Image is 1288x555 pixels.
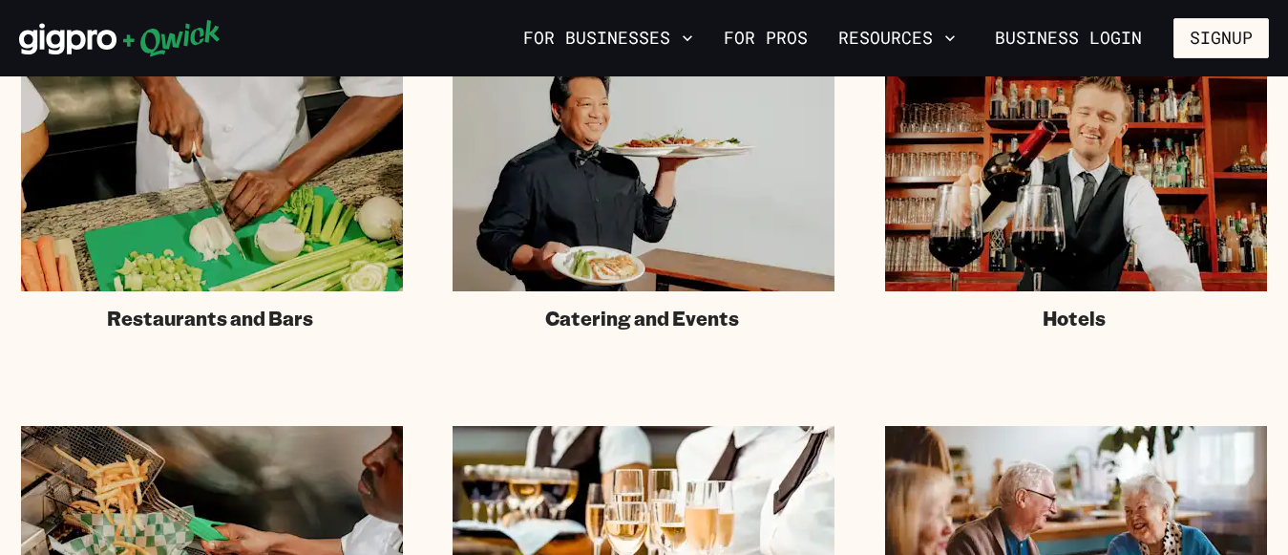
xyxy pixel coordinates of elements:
img: Catering staff carrying dishes. [453,76,834,291]
span: Catering and Events [545,307,739,331]
a: Business Login [979,18,1158,58]
span: Hotels [1043,307,1106,331]
a: Restaurants and Bars [21,76,403,331]
button: For Businesses [516,22,701,54]
img: Chef in kitchen [21,76,403,291]
span: Restaurants and Bars [107,307,313,331]
a: For Pros [716,22,815,54]
button: Signup [1173,18,1269,58]
a: Hotels [885,76,1267,331]
a: Catering and Events [453,76,834,331]
button: Resources [831,22,963,54]
img: Hotel staff serving at bar [885,76,1267,291]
